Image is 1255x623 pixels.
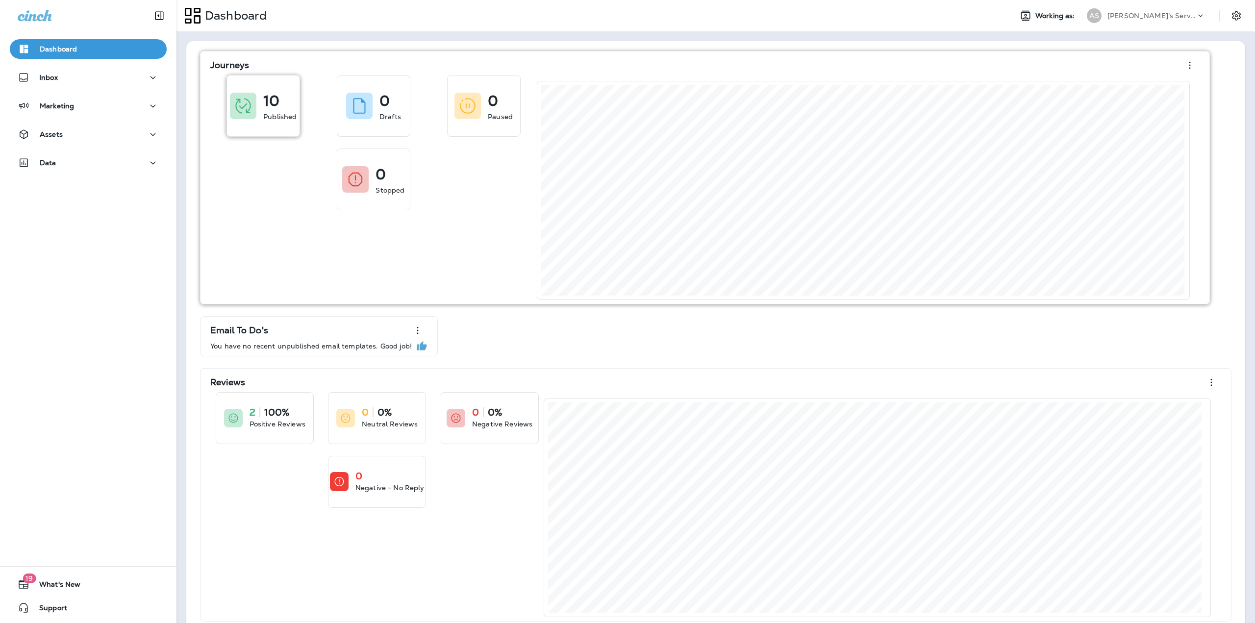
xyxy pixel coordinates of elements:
button: Assets [10,125,167,144]
p: 100% [264,407,290,417]
button: Inbox [10,68,167,87]
p: 0% [377,407,392,417]
p: Stopped [376,185,404,195]
p: 0 [355,471,362,481]
p: Published [263,112,297,122]
p: 0 [488,96,498,106]
p: 10 [263,96,279,106]
p: [PERSON_NAME]’s Service Inc. [1107,12,1196,20]
div: AS [1087,8,1102,23]
p: Negative - No Reply [355,483,425,493]
span: Working as: [1035,12,1077,20]
p: 0% [488,407,502,417]
p: Data [40,159,56,167]
button: Collapse Sidebar [146,6,173,25]
p: Reviews [210,377,245,387]
p: Marketing [40,102,74,110]
p: Positive Reviews [250,419,305,429]
p: Neutral Reviews [362,419,418,429]
button: Dashboard [10,39,167,59]
button: 19What's New [10,574,167,594]
p: 0 [472,407,479,417]
span: Support [29,604,67,616]
p: Negative Reviews [472,419,532,429]
p: 0 [362,407,369,417]
p: Inbox [39,74,58,81]
p: Dashboard [40,45,77,53]
button: Data [10,153,167,173]
p: Assets [40,130,63,138]
span: What's New [29,580,80,592]
p: Paused [488,112,513,122]
span: 19 [23,573,36,583]
p: 2 [250,407,255,417]
button: Settings [1228,7,1245,25]
p: Dashboard [201,8,267,23]
p: Journeys [210,60,249,70]
p: 0 [379,96,390,106]
p: You have no recent unpublished email templates. Good job! [210,342,412,350]
p: Drafts [379,112,401,122]
p: 0 [376,170,386,179]
p: Email To Do's [210,325,268,335]
button: Support [10,598,167,618]
button: Marketing [10,96,167,116]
